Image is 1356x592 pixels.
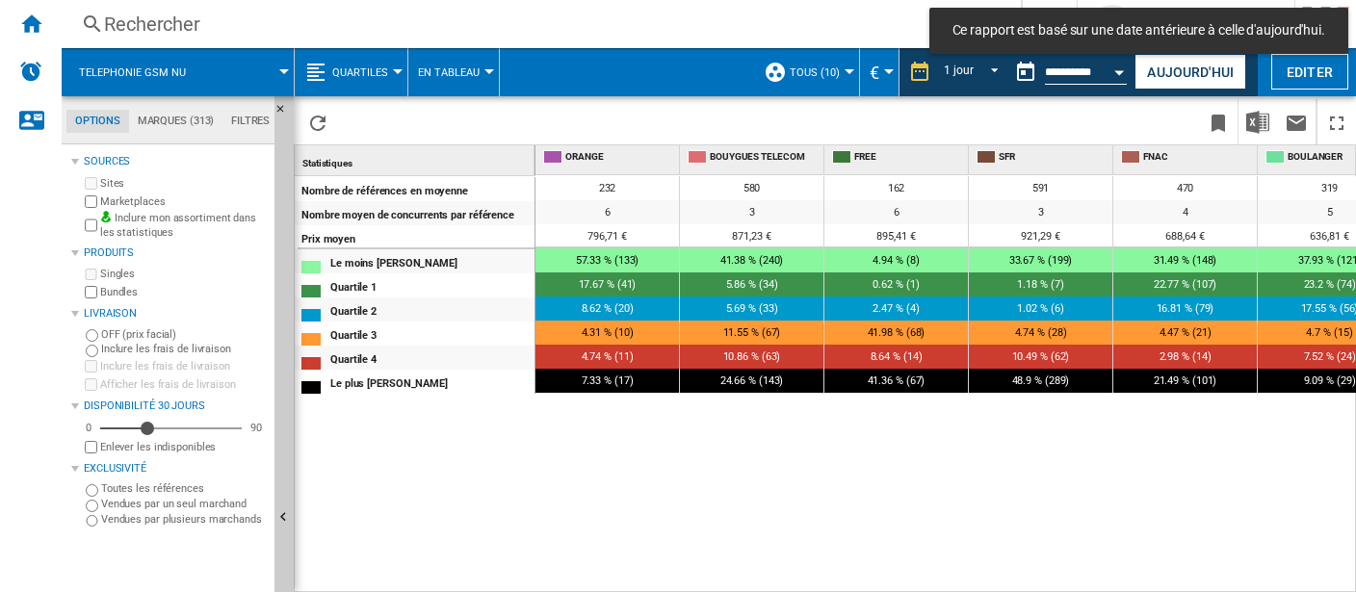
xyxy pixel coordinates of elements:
button: TOUS (10) [790,48,849,96]
button: Aujourd'hui [1134,54,1246,90]
md-tab-item: Filtres [222,110,278,133]
span: 319 [1321,182,1339,194]
span: 1.18 % (7) [1017,278,1063,291]
input: Inclure les frais de livraison [86,345,98,357]
div: Quartile 2 [330,299,534,320]
span: FREE [854,150,964,164]
div: 1 jour [944,64,973,77]
span: 470 [1177,182,1194,194]
div: Quartile 4 [330,347,534,368]
span: 8.62 % (20) [582,302,634,315]
div: Exclusivité [84,461,267,476]
span: 21.49 % (101) [1154,374,1217,387]
input: OFF (prix facial) [86,329,98,342]
span: 4 [1183,206,1188,219]
input: Bundles [85,286,97,298]
div: Quartiles [304,48,398,96]
md-slider: Disponibilité [100,419,242,438]
input: Inclure mon assortiment dans les statistiques [85,214,97,238]
span: TOUS (10) [790,66,840,79]
div: Nombre moyen de concurrents par référence [301,203,534,223]
span: 6 [894,206,900,219]
span: En Tableau [418,66,480,79]
label: Vendues par un seul marchand [101,497,267,511]
span: Statistiques [302,158,352,168]
div: Sort None [299,145,535,175]
span: BOUYGUES TELECOM [710,150,820,164]
button: Créer un favoris [1199,99,1238,144]
span: 31.49 % (148) [1154,254,1217,267]
div: Le plus [PERSON_NAME] [330,372,534,392]
span: 1.02 % (6) [1017,302,1063,315]
span: 23.2 % (74) [1304,278,1356,291]
span: 4.74 % (28) [1015,326,1067,339]
span: 57.33 % (133) [576,254,639,267]
input: Singles [85,269,97,281]
div: 0 [81,421,96,435]
button: Editer [1271,54,1348,90]
span: 41.38 % (240) [720,254,784,267]
div: SFR [973,145,1112,169]
span: 7.33 % (17) [582,374,634,387]
span: Quartiles [332,66,388,79]
img: alerts-logo.svg [19,60,42,83]
span: 5.69 % (33) [726,302,778,315]
label: Inclure les frais de livraison [101,342,267,356]
label: Enlever les indisponibles [100,440,267,454]
span: 41.98 % (68) [868,326,926,339]
div: Produits [84,245,267,261]
span: 921,29 € [1021,230,1059,243]
button: md-calendar [1006,53,1045,91]
button: Recharger [299,99,337,144]
span: 10.86 % (63) [723,350,781,363]
span: 636,81 € [1310,230,1348,243]
button: € [870,48,889,96]
md-tab-item: Options [66,110,129,133]
label: Toutes les références [101,481,267,496]
div: Statistiques Sort None [299,145,535,175]
span: 4.94 % (8) [873,254,919,267]
label: Afficher les frais de livraison [100,377,267,392]
div: 90 [246,421,267,435]
span: 162 [888,182,905,194]
div: Quartile 3 [330,323,534,344]
span: 10.49 % (62) [1012,350,1070,363]
label: Sites [100,176,267,191]
div: ORANGE [539,145,679,169]
span: 2.47 % (4) [873,302,919,315]
span: FNAC [1143,150,1253,164]
md-menu: Currency [860,48,900,96]
span: Telephonie gsm nu [79,66,186,79]
span: 4.31 % (10) [582,326,634,339]
button: Masquer [274,96,298,131]
md-select: REPORTS.WIZARD.STEPS.REPORT.STEPS.REPORT_OPTIONS.PERIOD: 1 jour [941,57,1006,89]
div: Rechercher [104,11,971,38]
span: 9.09 % (29) [1304,374,1356,387]
input: Marketplaces [85,195,97,208]
span: 796,71 € [587,230,626,243]
span: € [870,63,879,83]
span: 4.74 % (11) [582,350,634,363]
span: ORANGE [565,150,675,164]
div: En Tableau [418,48,489,96]
div: Nombre de références en moyenne [301,179,534,199]
span: 580 [743,182,761,194]
span: 24.66 % (143) [720,374,784,387]
div: Quartile 1 [330,275,534,296]
label: Bundles [100,285,267,299]
span: 3 [1038,206,1044,219]
span: 0.62 % (1) [873,278,919,291]
div: FNAC [1117,145,1257,169]
div: BOUYGUES TELECOM [684,145,823,169]
span: 6 [605,206,611,219]
span: 871,23 € [732,230,770,243]
span: 591 [1032,182,1050,194]
div: Ce rapport est basé sur une date antérieure à celle d'aujourd'hui. [1006,48,1131,96]
button: Envoyer ce rapport par email [1277,99,1316,144]
label: Inclure mon assortiment dans les statistiques [100,211,267,241]
span: 4.7 % (15) [1306,326,1352,339]
img: excel-24x24.png [1246,111,1269,134]
span: 5.86 % (34) [726,278,778,291]
button: Quartiles [332,48,398,96]
span: 16.81 % (79) [1157,302,1214,315]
